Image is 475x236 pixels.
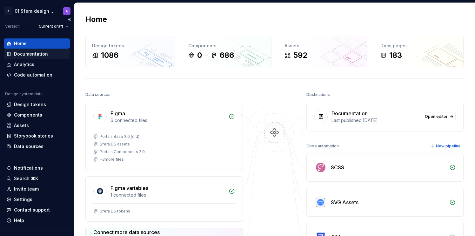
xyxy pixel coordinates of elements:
[389,50,402,60] div: 183
[4,99,70,110] a: Design tokens
[4,7,12,15] div: A
[4,70,70,80] a: Code automation
[14,133,53,139] div: Storybook stories
[428,142,464,151] button: New pipeline
[331,117,418,124] div: Last published [DATE]
[14,72,52,78] div: Code automation
[436,144,461,149] span: New pipeline
[374,36,464,67] a: Docs pages183
[4,173,70,184] button: Search ⌘K
[14,186,39,192] div: Invite team
[110,184,148,192] div: Figma variables
[14,101,46,108] div: Design tokens
[14,165,43,171] div: Notifications
[4,141,70,152] a: Data sources
[100,157,124,162] div: + 3 more files
[14,207,50,213] div: Contact support
[14,51,48,57] div: Documentation
[14,175,38,182] div: Search ⌘K
[4,215,70,226] button: Help
[14,61,34,68] div: Analytics
[5,24,20,29] div: Version
[93,228,183,236] div: Connect more data sources
[197,50,202,60] div: 0
[65,9,68,14] div: A
[100,149,145,154] div: Portals Components 2.0
[188,43,265,49] div: Components
[15,8,55,14] div: 01 Sfera design system
[4,59,70,70] a: Analytics
[422,112,456,121] a: Open editor
[85,90,110,99] div: Data sources
[4,49,70,59] a: Documentation
[4,163,70,173] button: Notifications
[110,192,225,198] div: 1 connected files
[293,50,307,60] div: 592
[331,199,358,206] div: SVG Assets
[100,209,130,214] div: Sfera DS tokens
[110,110,125,117] div: Figma
[14,217,24,224] div: Help
[14,196,32,203] div: Settings
[14,40,27,47] div: Home
[380,43,457,49] div: Docs pages
[14,122,29,129] div: Assets
[4,194,70,205] a: Settings
[4,131,70,141] a: Storybook stories
[306,90,330,99] div: Destinations
[85,14,107,24] h2: Home
[182,36,271,67] a: Components0686
[278,36,368,67] a: Assets592
[101,50,118,60] div: 1086
[425,114,448,119] span: Open editor
[220,50,234,60] div: 686
[4,38,70,49] a: Home
[39,24,63,29] span: Current draft
[4,184,70,194] a: Invite team
[85,36,175,67] a: Design tokens1086
[14,112,42,118] div: Components
[1,4,72,18] button: A01 Sfera design systemA
[36,22,71,31] button: Current draft
[65,15,74,24] button: Collapse sidebar
[284,43,361,49] div: Assets
[85,176,243,222] a: Figma variables1 connected filesSfera DS tokens
[14,143,43,150] div: Data sources
[5,91,43,97] div: Design system data
[4,110,70,120] a: Components
[4,120,70,131] a: Assets
[331,164,344,171] div: SCSS
[306,142,339,151] div: Code automation
[331,110,368,117] div: Documentation
[92,43,169,49] div: Design tokens
[110,117,225,124] div: 6 connected files
[100,134,139,139] div: Portals Base 2.0 (old)
[85,102,243,170] a: Figma6 connected filesPortals Base 2.0 (old)Sfera DS assetsPortals Components 2.0+3more files
[100,142,130,147] div: Sfera DS assets
[4,205,70,215] button: Contact support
